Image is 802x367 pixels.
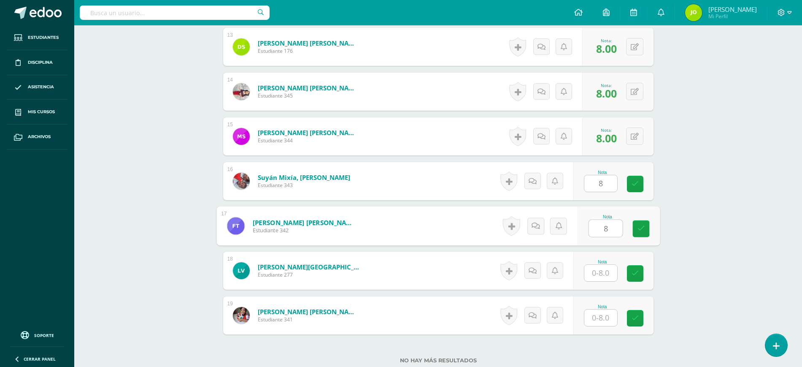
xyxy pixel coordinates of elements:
a: [PERSON_NAME] [PERSON_NAME] [252,218,356,227]
span: Cerrar panel [24,356,56,362]
a: Mis cursos [7,100,68,125]
span: 8.00 [596,131,617,145]
a: Asistencia [7,75,68,100]
span: Estudiante 345 [258,92,359,99]
span: Asistencia [28,84,54,90]
span: [PERSON_NAME] [708,5,757,14]
a: [PERSON_NAME] [PERSON_NAME] [258,39,359,47]
input: 0-8.0 [584,265,617,281]
span: Estudiante 344 [258,137,359,144]
a: Disciplina [7,50,68,75]
a: [PERSON_NAME] [PERSON_NAME] [258,307,359,316]
span: 8.00 [596,41,617,56]
span: Estudiantes [28,34,59,41]
img: 0561b140f61f7adcfe10f71ec22244df.png [227,217,244,234]
div: Nota [584,304,621,309]
a: Suyán Mixía, [PERSON_NAME] [258,173,350,182]
img: 98e32c5e7447b9492bfafe73afaacf46.png [233,173,250,190]
img: 6437653bc8014c6a9499aa358e484da2.png [233,128,250,145]
span: Estudiante 176 [258,47,359,54]
span: Estudiante 341 [258,316,359,323]
img: 700d8bf07dc924b05281f9084a268765.png [233,83,250,100]
input: 0-8.0 [584,175,617,192]
a: Soporte [10,329,64,340]
img: 37bebc3607bcb697073f93bfffd41622.png [233,38,250,55]
div: Nota: [596,38,617,43]
a: Estudiantes [7,25,68,50]
span: Mis cursos [28,109,55,115]
img: 675798fa288c1e643171612a8fb7507b.png [233,307,250,324]
img: 506daf603729e60bbd66212f31edf6a9.png [685,4,702,21]
a: [PERSON_NAME] [PERSON_NAME] [258,128,359,137]
div: Nota [588,215,626,219]
span: Estudiante 343 [258,182,350,189]
span: Estudiante 277 [258,271,359,278]
span: Estudiante 342 [252,227,356,234]
span: 8.00 [596,86,617,101]
input: 0-8.0 [584,310,617,326]
a: [PERSON_NAME] [PERSON_NAME] [258,84,359,92]
span: Soporte [34,332,54,338]
div: Nota: [596,82,617,88]
div: Nota [584,260,621,264]
input: 0-8.0 [589,220,622,237]
span: Mi Perfil [708,13,757,20]
span: Archivos [28,133,51,140]
img: 6e222b4b9eaed99dad213e9584caf133.png [233,262,250,279]
input: Busca un usuario... [80,5,270,20]
span: Disciplina [28,59,53,66]
div: Nota [584,170,621,175]
div: Nota: [596,127,617,133]
a: [PERSON_NAME][GEOGRAPHIC_DATA] [PERSON_NAME] [258,263,359,271]
label: No hay más resultados [223,357,653,364]
a: Archivos [7,125,68,150]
